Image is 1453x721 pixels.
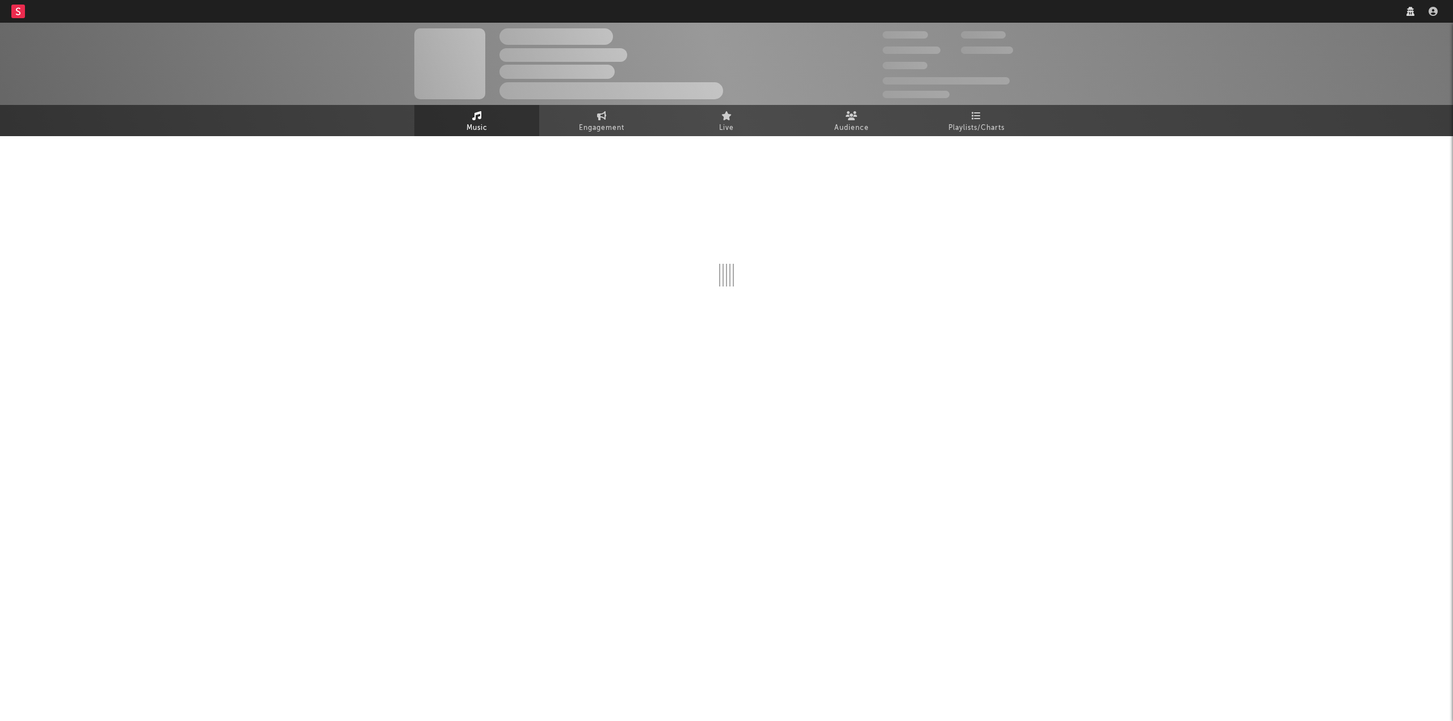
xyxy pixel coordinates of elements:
span: 50.000.000 Monthly Listeners [883,77,1010,85]
span: Engagement [579,121,624,135]
span: 100.000 [883,62,927,69]
span: Playlists/Charts [948,121,1005,135]
span: 100.000 [961,31,1006,39]
span: Audience [834,121,869,135]
a: Engagement [539,105,664,136]
span: Live [719,121,734,135]
span: 300.000 [883,31,928,39]
a: Playlists/Charts [914,105,1039,136]
a: Music [414,105,539,136]
span: Music [467,121,488,135]
span: 1.000.000 [961,47,1013,54]
span: Jump Score: 85.0 [883,91,950,98]
span: 50.000.000 [883,47,940,54]
a: Live [664,105,789,136]
a: Audience [789,105,914,136]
